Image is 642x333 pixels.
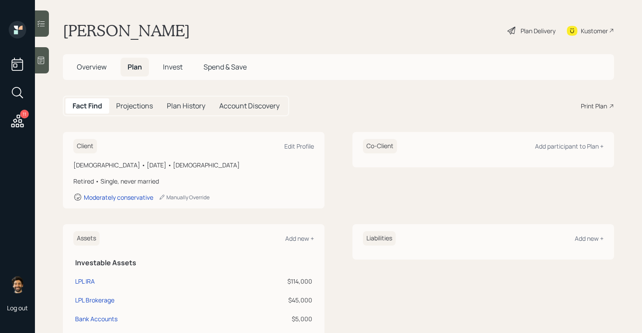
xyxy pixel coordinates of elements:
h5: Investable Assets [75,259,312,267]
span: Invest [163,62,183,72]
div: Manually Override [159,194,210,201]
div: Bank Accounts [75,314,117,323]
div: Print Plan [581,101,607,111]
div: Moderately conservative [84,193,153,201]
div: Add new + [285,234,314,243]
span: Overview [77,62,107,72]
div: Edit Profile [284,142,314,150]
div: $114,000 [218,277,312,286]
div: Kustomer [581,26,608,35]
h5: Fact Find [72,102,102,110]
div: $5,000 [218,314,312,323]
span: Spend & Save [204,62,247,72]
h6: Assets [73,231,100,246]
div: LPL IRA [75,277,95,286]
div: LPL Brokerage [75,295,114,305]
h5: Projections [116,102,153,110]
div: 11 [20,110,29,118]
div: Log out [7,304,28,312]
h6: Client [73,139,97,153]
div: Add participant to Plan + [535,142,604,150]
h5: Account Discovery [219,102,280,110]
h5: Plan History [167,102,205,110]
h6: Liabilities [363,231,396,246]
div: [DEMOGRAPHIC_DATA] • [DATE] • [DEMOGRAPHIC_DATA] [73,160,314,170]
h1: [PERSON_NAME] [63,21,190,40]
div: $45,000 [218,295,312,305]
img: eric-schwartz-headshot.png [9,276,26,293]
div: Add new + [575,234,604,243]
div: Plan Delivery [521,26,556,35]
span: Plan [128,62,142,72]
h6: Co-Client [363,139,397,153]
div: Retired • Single, never married [73,177,314,186]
